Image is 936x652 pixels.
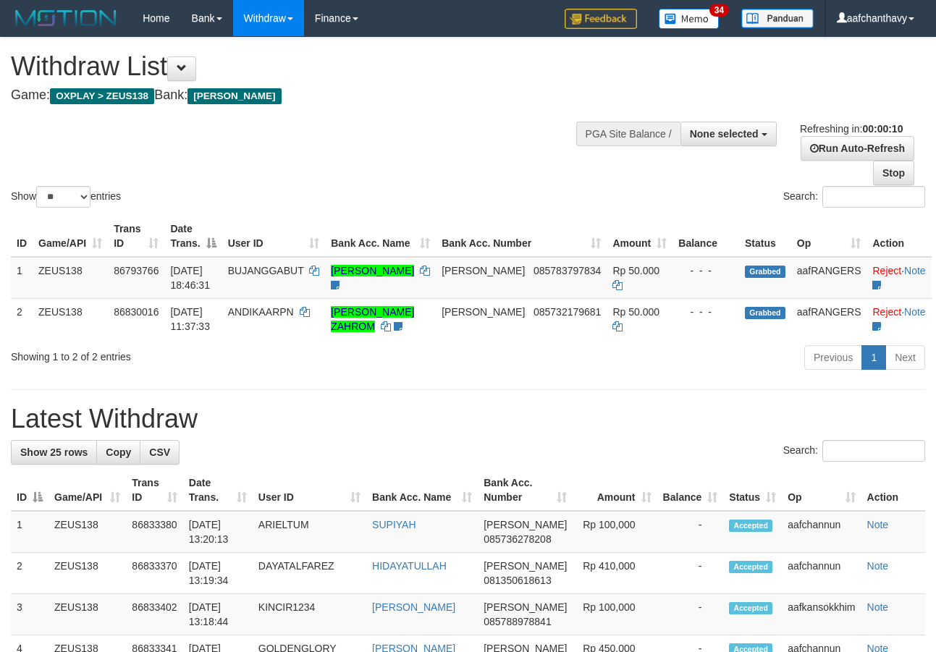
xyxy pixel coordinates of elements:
[800,123,903,135] span: Refreshing in:
[573,594,657,635] td: Rp 100,000
[782,470,861,511] th: Op: activate to sort column ascending
[657,553,724,594] td: -
[612,265,659,276] span: Rp 50.000
[822,440,925,462] input: Search:
[904,306,926,318] a: Note
[657,511,724,553] td: -
[11,52,610,81] h1: Withdraw List
[11,257,33,299] td: 1
[228,306,294,318] span: ANDIKAARPN
[183,553,253,594] td: [DATE] 13:19:34
[11,405,925,433] h1: Latest Withdraw
[140,440,180,465] a: CSV
[872,265,901,276] a: Reject
[885,345,925,370] a: Next
[106,446,131,458] span: Copy
[49,553,126,594] td: ZEUS138
[741,9,814,28] img: panduan.png
[782,594,861,635] td: aafkansokkhim
[253,470,366,511] th: User ID: activate to sort column ascending
[11,298,33,339] td: 2
[873,161,914,185] a: Stop
[108,216,164,257] th: Trans ID: activate to sort column ascending
[436,216,607,257] th: Bank Acc. Number: activate to sort column ascending
[114,306,159,318] span: 86830016
[484,616,551,627] span: Copy 085788978841 to clipboard
[680,122,777,146] button: None selected
[484,519,567,530] span: [PERSON_NAME]
[690,128,759,140] span: None selected
[126,553,182,594] td: 86833370
[33,298,108,339] td: ZEUS138
[372,560,447,572] a: HIDAYATULLAH
[442,306,525,318] span: [PERSON_NAME]
[709,4,729,17] span: 34
[11,594,49,635] td: 3
[183,594,253,635] td: [DATE] 13:18:44
[372,519,416,530] a: SUPIYAH
[366,470,478,511] th: Bank Acc. Name: activate to sort column ascending
[11,511,49,553] td: 1
[867,519,889,530] a: Note
[739,216,791,257] th: Status
[862,123,903,135] strong: 00:00:10
[867,257,931,299] td: ·
[126,511,182,553] td: 86833380
[11,470,49,511] th: ID: activate to sort column descending
[20,446,88,458] span: Show 25 rows
[678,305,733,319] div: - - -
[484,533,551,545] span: Copy 085736278208 to clipboard
[791,257,867,299] td: aafRANGERS
[745,266,785,278] span: Grabbed
[253,553,366,594] td: DAYATALFAREZ
[867,298,931,339] td: ·
[183,511,253,553] td: [DATE] 13:20:13
[657,470,724,511] th: Balance: activate to sort column ascending
[612,306,659,318] span: Rp 50.000
[745,307,785,319] span: Grabbed
[11,186,121,208] label: Show entries
[331,306,414,332] a: [PERSON_NAME] ZAHROM
[576,122,680,146] div: PGA Site Balance /
[11,216,33,257] th: ID
[534,265,601,276] span: Copy 085783797834 to clipboard
[782,553,861,594] td: aafchannun
[164,216,222,257] th: Date Trans.: activate to sort column descending
[867,560,889,572] a: Note
[96,440,140,465] a: Copy
[782,511,861,553] td: aafchannun
[607,216,673,257] th: Amount: activate to sort column ascending
[183,470,253,511] th: Date Trans.: activate to sort column ascending
[484,575,551,586] span: Copy 081350618613 to clipboard
[791,298,867,339] td: aafRANGERS
[573,511,657,553] td: Rp 100,000
[50,88,154,104] span: OXPLAY > ZEUS138
[11,440,97,465] a: Show 25 rows
[867,601,889,613] a: Note
[331,265,414,276] a: [PERSON_NAME]
[861,470,925,511] th: Action
[11,344,379,364] div: Showing 1 to 2 of 2 entries
[565,9,637,29] img: Feedback.jpg
[659,9,720,29] img: Button%20Memo.svg
[49,594,126,635] td: ZEUS138
[33,257,108,299] td: ZEUS138
[534,306,601,318] span: Copy 085732179681 to clipboard
[442,265,525,276] span: [PERSON_NAME]
[126,594,182,635] td: 86833402
[904,265,926,276] a: Note
[783,440,925,462] label: Search:
[372,601,455,613] a: [PERSON_NAME]
[822,186,925,208] input: Search:
[11,7,121,29] img: MOTION_logo.png
[170,306,210,332] span: [DATE] 11:37:33
[222,216,326,257] th: User ID: activate to sort column ascending
[484,560,567,572] span: [PERSON_NAME]
[872,306,901,318] a: Reject
[149,446,170,458] span: CSV
[11,553,49,594] td: 2
[49,511,126,553] td: ZEUS138
[573,553,657,594] td: Rp 410,000
[33,216,108,257] th: Game/API: activate to sort column ascending
[126,470,182,511] th: Trans ID: activate to sort column ascending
